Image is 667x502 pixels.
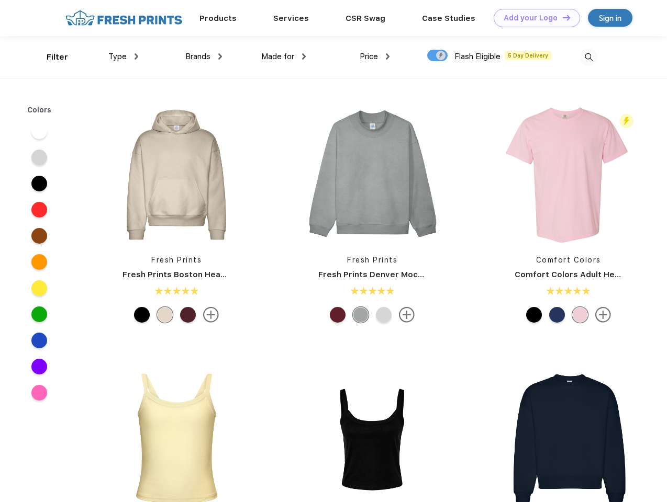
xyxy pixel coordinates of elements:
[62,9,185,27] img: fo%20logo%202.webp
[549,307,565,323] div: China Blue
[330,307,346,323] div: Crimson Red
[261,52,294,61] span: Made for
[134,307,150,323] div: Black
[619,114,633,128] img: flash_active_toggle.svg
[108,52,127,61] span: Type
[536,256,601,264] a: Comfort Colors
[151,256,202,264] a: Fresh Prints
[399,307,415,323] img: more.svg
[123,270,288,279] a: Fresh Prints Boston Heavyweight Hoodie
[47,51,68,63] div: Filter
[135,53,138,60] img: dropdown.png
[588,9,632,27] a: Sign in
[595,307,611,323] img: more.svg
[302,53,306,60] img: dropdown.png
[318,270,546,279] a: Fresh Prints Denver Mock Neck Heavyweight Sweatshirt
[572,307,588,323] div: Blossom
[185,52,210,61] span: Brands
[157,307,173,323] div: Sand
[505,51,551,60] span: 5 Day Delivery
[504,14,558,22] div: Add your Logo
[199,14,237,23] a: Products
[347,256,397,264] a: Fresh Prints
[218,53,222,60] img: dropdown.png
[563,15,570,20] img: DT
[360,52,378,61] span: Price
[19,105,60,116] div: Colors
[499,105,638,244] img: func=resize&h=266
[580,49,597,66] img: desktop_search.svg
[107,105,246,244] img: func=resize&h=266
[376,307,392,323] div: Ash Grey
[454,52,501,61] span: Flash Eligible
[303,105,442,244] img: func=resize&h=266
[526,307,542,323] div: Black
[180,307,196,323] div: Burgundy
[203,307,219,323] img: more.svg
[599,12,621,24] div: Sign in
[386,53,390,60] img: dropdown.png
[353,307,369,323] div: Heathered Grey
